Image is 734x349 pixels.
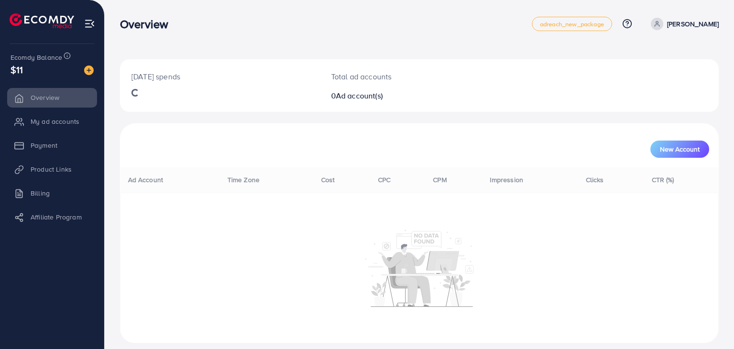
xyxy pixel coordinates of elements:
[11,53,62,62] span: Ecomdy Balance
[120,17,176,31] h3: Overview
[131,71,308,82] p: [DATE] spends
[11,63,23,76] span: $11
[650,141,709,158] button: New Account
[331,71,458,82] p: Total ad accounts
[336,90,383,101] span: Ad account(s)
[331,91,458,100] h2: 0
[540,21,604,27] span: adreach_new_package
[660,146,700,153] span: New Account
[84,18,95,29] img: menu
[10,13,74,28] img: logo
[84,65,94,75] img: image
[647,18,719,30] a: [PERSON_NAME]
[532,17,612,31] a: adreach_new_package
[667,18,719,30] p: [PERSON_NAME]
